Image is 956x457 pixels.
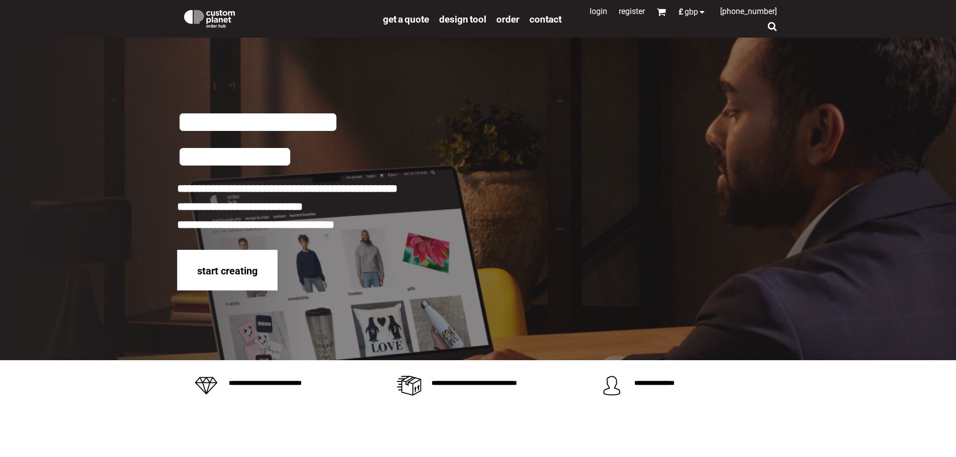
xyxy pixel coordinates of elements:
[439,13,486,25] a: design tool
[197,265,257,277] span: start creating
[685,8,698,16] span: GBP
[720,7,777,16] span: [PHONE_NUMBER]
[182,8,237,28] img: Custom Planet
[177,3,378,33] a: Custom Planet
[496,14,519,25] span: order
[590,7,607,16] a: Login
[439,14,486,25] span: design tool
[496,13,519,25] a: order
[529,13,562,25] a: Contact
[383,14,429,25] span: get a quote
[619,7,645,16] a: Register
[529,14,562,25] span: Contact
[678,8,685,16] span: £
[383,13,429,25] a: get a quote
